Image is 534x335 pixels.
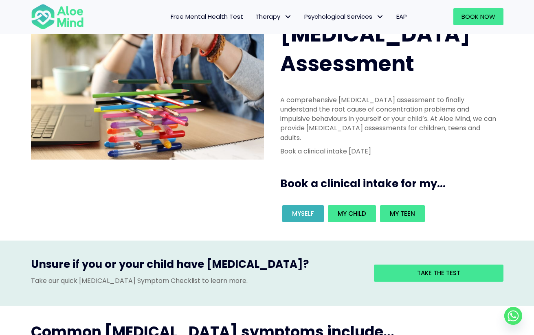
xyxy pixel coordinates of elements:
h3: Book a clinical intake for my... [280,176,507,191]
a: My child [328,205,376,222]
span: Free Mental Health Test [171,12,243,21]
a: Whatsapp [504,307,522,325]
p: A comprehensive [MEDICAL_DATA] assessment to finally understand the root cause of concentration p... [280,95,499,142]
nav: Menu [94,8,413,25]
a: Free Mental Health Test [165,8,249,25]
span: Myself [292,209,314,218]
span: Therapy: submenu [282,11,294,23]
span: Psychological Services [304,12,384,21]
img: ADHD photo [31,20,264,159]
a: Psychological ServicesPsychological Services: submenu [298,8,390,25]
h3: Unsure if you or your child have [MEDICAL_DATA]? [31,257,362,276]
a: Book Now [453,8,503,25]
span: My child [338,209,366,218]
span: Therapy [255,12,292,21]
a: Take the test [374,265,503,282]
a: TherapyTherapy: submenu [249,8,298,25]
span: Take the test [417,269,460,277]
p: Take our quick [MEDICAL_DATA] Symptom Checklist to learn more. [31,276,362,285]
a: EAP [390,8,413,25]
span: EAP [396,12,407,21]
p: Book a clinical intake [DATE] [280,147,499,156]
span: My teen [390,209,415,218]
a: My teen [380,205,425,222]
span: Book Now [461,12,495,21]
a: Myself [282,205,324,222]
span: [MEDICAL_DATA] Assessment [280,19,470,79]
img: Aloe mind Logo [31,3,84,30]
div: Book an intake for my... [280,203,499,224]
span: Psychological Services: submenu [374,11,386,23]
